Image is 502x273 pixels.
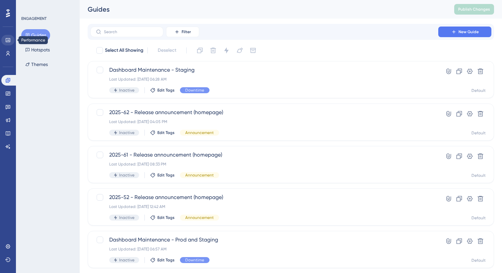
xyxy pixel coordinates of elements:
[471,258,486,263] div: Default
[471,173,486,178] div: Default
[109,193,419,201] span: 2025-52 - Release announcement (homepage)
[21,58,52,70] button: Themes
[109,66,419,74] span: Dashboard Maintenance - Staging
[150,257,175,263] button: Edit Tags
[21,44,54,56] button: Hotspots
[157,88,175,93] span: Edit Tags
[109,151,419,159] span: 2025-61 - Release announcement (homepage)
[185,172,214,178] span: Announcement
[119,172,134,178] span: Inactive
[454,4,494,15] button: Publish Changes
[471,215,486,221] div: Default
[166,27,199,37] button: Filter
[109,236,419,244] span: Dashboard Maintenance - Prod and Staging
[471,88,486,93] div: Default
[109,246,419,252] div: Last Updated: [DATE] 06:57 AM
[459,29,479,34] span: New Guide
[109,119,419,124] div: Last Updated: [DATE] 04:05 PM
[185,215,214,220] span: Announcement
[104,30,158,34] input: Search
[119,130,134,135] span: Inactive
[150,130,175,135] button: Edit Tags
[109,77,419,82] div: Last Updated: [DATE] 06:28 AM
[157,257,175,263] span: Edit Tags
[105,46,143,54] span: Select All Showing
[152,44,182,56] button: Deselect
[150,172,175,178] button: Edit Tags
[150,215,175,220] button: Edit Tags
[185,257,204,263] span: Downtime
[109,204,419,209] div: Last Updated: [DATE] 12:42 AM
[158,46,176,54] span: Deselect
[21,29,50,41] button: Guides
[109,162,419,167] div: Last Updated: [DATE] 08:33 PM
[119,88,134,93] span: Inactive
[119,215,134,220] span: Inactive
[150,88,175,93] button: Edit Tags
[21,16,46,21] div: ENGAGEMENT
[119,257,134,263] span: Inactive
[438,27,491,37] button: New Guide
[185,130,214,135] span: Announcement
[182,29,191,34] span: Filter
[157,172,175,178] span: Edit Tags
[109,108,419,116] span: 2025-62 - Release announcement (homepage)
[157,130,175,135] span: Edit Tags
[157,215,175,220] span: Edit Tags
[458,7,490,12] span: Publish Changes
[471,130,486,136] div: Default
[185,88,204,93] span: Downtime
[88,5,438,14] div: Guides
